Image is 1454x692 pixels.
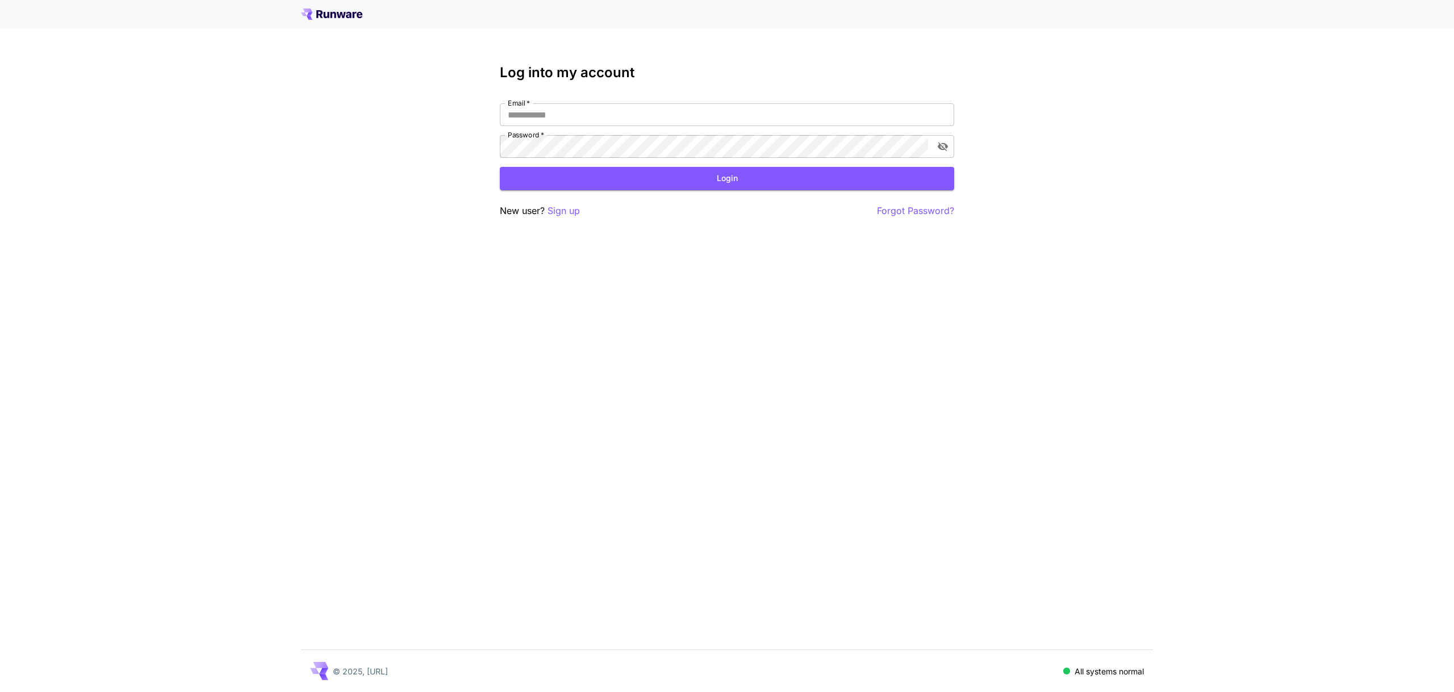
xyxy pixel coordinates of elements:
[500,204,580,218] p: New user?
[548,204,580,218] button: Sign up
[508,98,530,108] label: Email
[877,204,954,218] button: Forgot Password?
[500,167,954,190] button: Login
[508,130,544,140] label: Password
[500,65,954,81] h3: Log into my account
[933,136,953,157] button: toggle password visibility
[333,665,388,677] p: © 2025, [URL]
[1075,665,1144,677] p: All systems normal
